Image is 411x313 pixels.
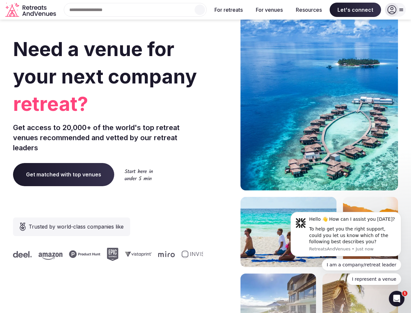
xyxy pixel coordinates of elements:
svg: Retreats and Venues company logo [5,3,57,17]
iframe: Intercom live chat [389,291,404,306]
img: woman sitting in back of truck with camels [343,197,398,267]
a: Get matched with top venues [13,163,114,186]
iframe: Intercom notifications message [281,206,411,289]
span: Trusted by world-class companies like [29,223,124,231]
span: Let's connect [330,3,381,17]
button: For venues [251,3,288,17]
svg: Vistaprint company logo [125,251,151,257]
span: Need a venue for your next company [13,37,197,88]
span: 1 [402,291,407,296]
span: retreat? [13,90,203,117]
svg: Epic Games company logo [106,248,118,261]
button: For retreats [209,3,248,17]
img: yoga on tropical beach [240,197,336,267]
a: Visit the homepage [5,3,57,17]
svg: Miro company logo [158,251,174,257]
img: Start here in under 5 min [125,169,153,180]
p: Get access to 20,000+ of the world's top retreat venues recommended and vetted by our retreat lea... [13,123,203,153]
svg: Deel company logo [13,251,32,258]
svg: Invisible company logo [181,250,217,258]
button: Resources [291,3,327,17]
